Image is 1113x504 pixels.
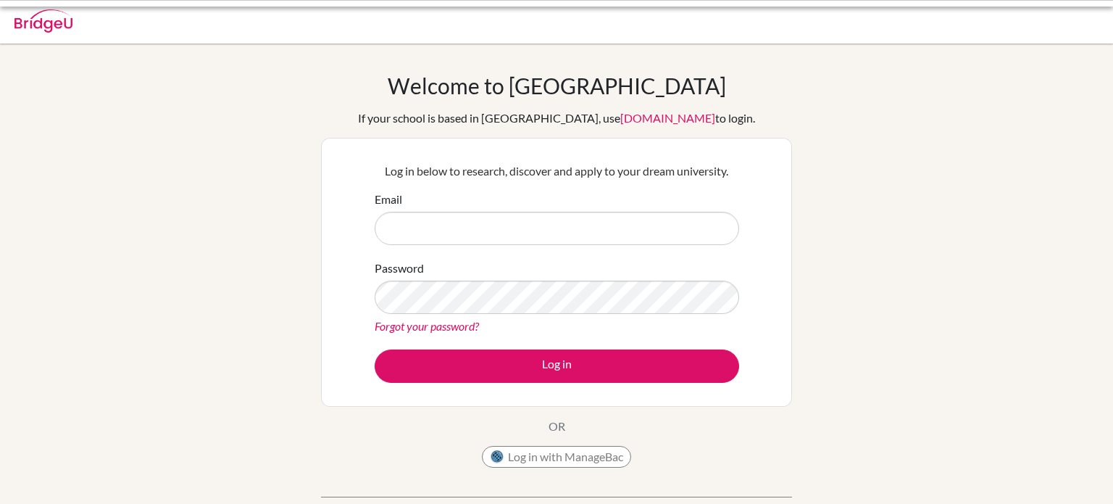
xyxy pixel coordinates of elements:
label: Email [375,191,402,208]
button: Log in with ManageBac [482,446,631,468]
div: If your school is based in [GEOGRAPHIC_DATA], use to login. [358,110,755,127]
a: [DOMAIN_NAME] [620,111,715,125]
img: Bridge-U [14,9,72,33]
button: Log in [375,350,739,383]
p: Log in below to research, discover and apply to your dream university. [375,162,739,180]
h1: Welcome to [GEOGRAPHIC_DATA] [388,73,726,99]
label: Password [375,260,424,277]
a: Forgot your password? [375,319,479,333]
p: OR [549,418,565,435]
